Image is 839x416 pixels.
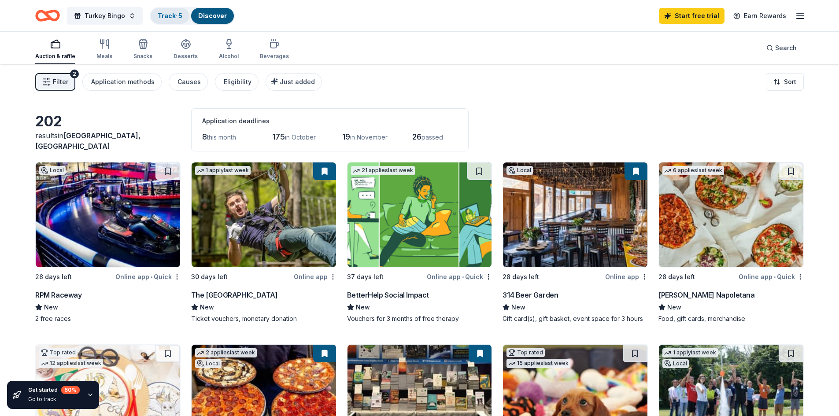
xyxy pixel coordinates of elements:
[35,35,75,64] button: Auction & raffle
[70,70,79,78] div: 2
[35,314,181,323] div: 2 free races
[96,53,112,60] div: Meals
[39,166,66,175] div: Local
[658,272,695,282] div: 28 days left
[28,396,80,403] div: Go to track
[115,271,181,282] div: Online app Quick
[739,271,804,282] div: Online app Quick
[224,77,251,87] div: Eligibility
[506,348,545,357] div: Top rated
[766,73,804,91] button: Sort
[169,73,208,91] button: Causes
[215,73,259,91] button: Eligibility
[462,273,464,280] span: •
[36,162,180,267] img: Image for RPM Raceway
[728,8,791,24] a: Earn Rewards
[195,359,222,368] div: Local
[96,35,112,64] button: Meals
[44,302,58,313] span: New
[85,11,125,21] span: Turkey Bingo
[351,166,415,175] div: 21 applies last week
[191,290,278,300] div: The [GEOGRAPHIC_DATA]
[662,166,724,175] div: 6 applies last week
[506,166,533,175] div: Local
[260,53,289,60] div: Beverages
[503,290,558,300] div: 314 Beer Garden
[662,359,689,368] div: Local
[202,116,458,126] div: Application deadlines
[667,302,681,313] span: New
[759,39,804,57] button: Search
[503,314,648,323] div: Gift card(s), gift basket, event space for 3 hours
[503,162,648,323] a: Image for 314 Beer GardenLocal28 days leftOnline app314 Beer GardenNewGift card(s), gift basket, ...
[35,113,181,130] div: 202
[150,7,235,25] button: Track· 5Discover
[192,162,336,267] img: Image for The Adventure Park
[198,12,227,19] a: Discover
[219,35,239,64] button: Alcohol
[191,314,336,323] div: Ticket vouchers, monetary donation
[347,162,492,323] a: Image for BetterHelp Social Impact21 applieslast week37 days leftOnline app•QuickBetterHelp Socia...
[207,133,236,141] span: this month
[53,77,68,87] span: Filter
[35,73,75,91] button: Filter2
[659,8,724,24] a: Start free trial
[421,133,443,141] span: passed
[35,162,181,323] a: Image for RPM RacewayLocal28 days leftOnline app•QuickRPM RacewayNew2 free races
[191,162,336,323] a: Image for The Adventure Park1 applylast week30 days leftOnline appThe [GEOGRAPHIC_DATA]NewTicket ...
[191,272,228,282] div: 30 days left
[659,162,803,267] img: Image for Frank Pepe Pizzeria Napoletana
[82,73,162,91] button: Application methods
[658,162,804,323] a: Image for Frank Pepe Pizzeria Napoletana6 applieslast week28 days leftOnline app•Quick[PERSON_NAM...
[356,302,370,313] span: New
[260,35,289,64] button: Beverages
[775,43,797,53] span: Search
[158,12,182,19] a: Track· 5
[35,5,60,26] a: Home
[67,7,143,25] button: Turkey Bingo
[294,271,336,282] div: Online app
[347,162,492,267] img: Image for BetterHelp Social Impact
[266,73,322,91] button: Just added
[347,272,384,282] div: 37 days left
[219,53,239,60] div: Alcohol
[342,132,350,141] span: 19
[427,271,492,282] div: Online app Quick
[133,53,152,60] div: Snacks
[511,302,525,313] span: New
[35,53,75,60] div: Auction & raffle
[503,162,647,267] img: Image for 314 Beer Garden
[35,272,72,282] div: 28 days left
[605,271,648,282] div: Online app
[658,314,804,323] div: Food, gift cards, merchandise
[35,131,140,151] span: in
[200,302,214,313] span: New
[28,386,80,394] div: Get started
[503,272,539,282] div: 28 days left
[280,78,315,85] span: Just added
[91,77,155,87] div: Application methods
[133,35,152,64] button: Snacks
[350,133,388,141] span: in November
[272,132,285,141] span: 175
[177,77,201,87] div: Causes
[662,348,718,357] div: 1 apply last week
[347,314,492,323] div: Vouchers for 3 months of free therapy
[151,273,152,280] span: •
[174,35,198,64] button: Desserts
[347,290,429,300] div: BetterHelp Social Impact
[195,348,257,357] div: 2 applies last week
[61,386,80,394] div: 60 %
[39,359,103,368] div: 12 applies last week
[35,290,82,300] div: RPM Raceway
[35,131,140,151] span: [GEOGRAPHIC_DATA], [GEOGRAPHIC_DATA]
[39,348,78,357] div: Top rated
[658,290,754,300] div: [PERSON_NAME] Napoletana
[784,77,796,87] span: Sort
[202,132,207,141] span: 8
[774,273,776,280] span: •
[174,53,198,60] div: Desserts
[195,166,251,175] div: 1 apply last week
[506,359,570,368] div: 15 applies last week
[412,132,421,141] span: 26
